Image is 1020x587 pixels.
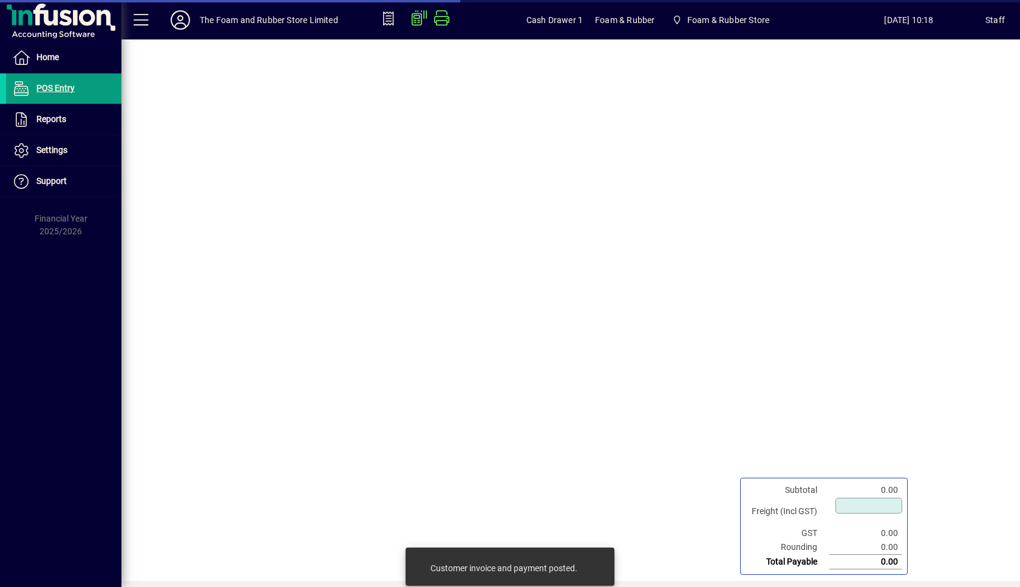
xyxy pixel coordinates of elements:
td: GST [746,526,829,540]
span: [DATE] 10:18 [832,10,985,30]
span: Home [36,52,59,62]
td: Freight (Incl GST) [746,497,829,526]
a: Home [6,42,121,73]
a: Settings [6,135,121,166]
span: Foam & Rubber Store [687,10,769,30]
td: Total Payable [746,555,829,569]
span: Reports [36,114,66,124]
td: 0.00 [829,526,902,540]
a: Reports [6,104,121,135]
td: Subtotal [746,483,829,497]
td: Rounding [746,540,829,555]
a: Support [6,166,121,197]
span: Foam & Rubber Store [667,9,774,31]
td: 0.00 [829,555,902,569]
span: Cash Drawer 1 [526,10,583,30]
span: Settings [36,145,67,155]
span: Foam & Rubber [595,10,654,30]
div: Customer invoice and payment posted. [430,562,577,574]
div: The Foam and Rubber Store Limited [200,10,338,30]
span: POS Entry [36,83,75,93]
td: 0.00 [829,483,902,497]
div: Staff [985,10,1005,30]
span: Support [36,176,67,186]
button: Profile [161,9,200,31]
td: 0.00 [829,540,902,555]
